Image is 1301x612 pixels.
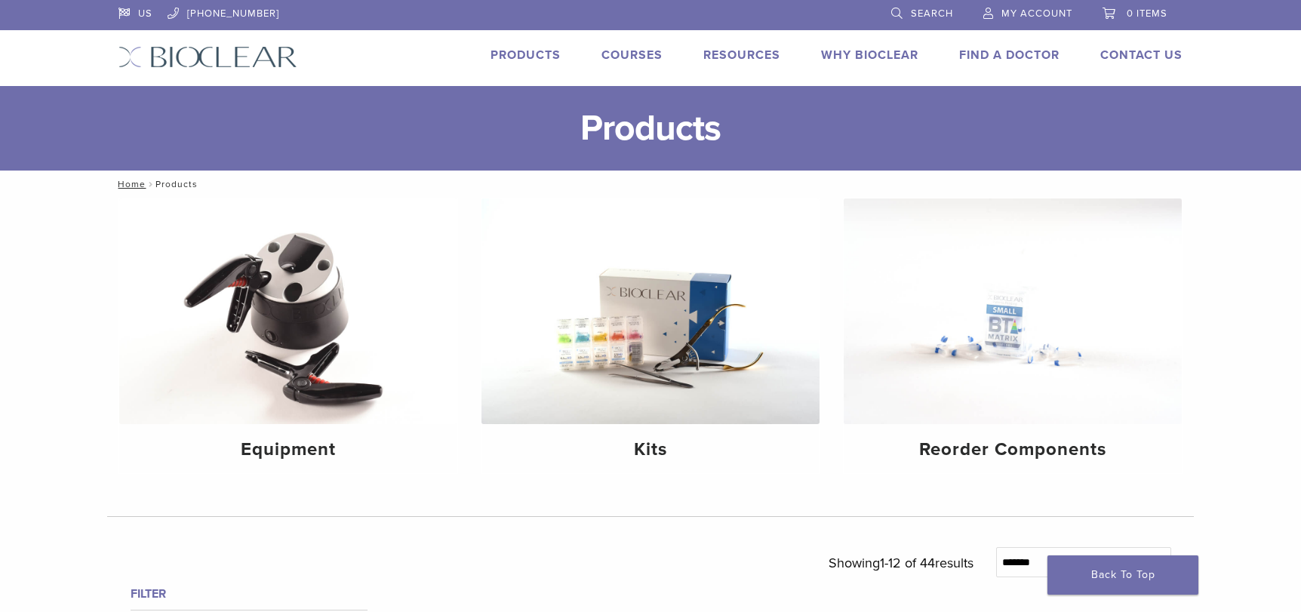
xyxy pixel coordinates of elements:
h4: Filter [131,585,368,603]
a: Contact Us [1100,48,1183,63]
nav: Products [107,171,1194,198]
span: 1-12 of 44 [880,555,935,571]
h4: Equipment [131,436,445,463]
img: Equipment [119,198,457,424]
a: Resources [703,48,780,63]
a: Courses [601,48,663,63]
p: Showing results [829,547,973,579]
img: Reorder Components [844,198,1182,424]
span: 0 items [1127,8,1167,20]
a: Find A Doctor [959,48,1060,63]
h4: Reorder Components [856,436,1170,463]
span: Search [911,8,953,20]
h4: Kits [494,436,807,463]
a: Equipment [119,198,457,473]
img: Bioclear [118,46,297,68]
a: Why Bioclear [821,48,918,63]
a: Back To Top [1047,555,1198,595]
img: Kits [481,198,820,424]
a: Products [491,48,561,63]
a: Reorder Components [844,198,1182,473]
a: Kits [481,198,820,473]
a: Home [113,179,146,189]
span: / [146,180,155,188]
span: My Account [1001,8,1072,20]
